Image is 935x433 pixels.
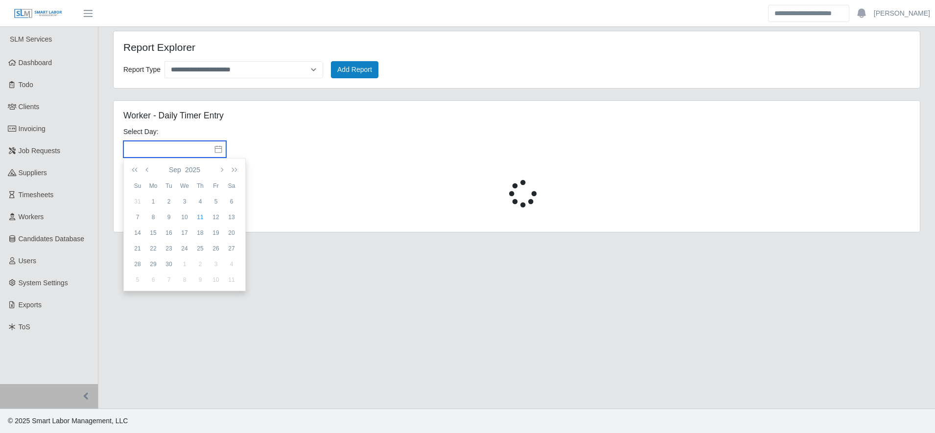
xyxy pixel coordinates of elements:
[208,256,224,272] td: 2025-10-03
[161,213,177,222] div: 9
[192,194,208,209] td: 2025-09-04
[130,241,145,256] td: 2025-09-21
[192,260,208,269] div: 2
[192,213,208,222] div: 11
[192,256,208,272] td: 2025-10-02
[224,228,239,237] div: 20
[192,209,208,225] td: 2025-09-11
[130,275,145,284] div: 5
[145,225,161,241] td: 2025-09-15
[145,197,161,206] div: 1
[177,194,192,209] td: 2025-09-03
[224,178,239,194] th: Sa
[224,241,239,256] td: 2025-09-27
[145,228,161,237] div: 15
[224,272,239,288] td: 2025-10-11
[123,127,159,137] label: Select Day:
[145,178,161,194] th: Mo
[177,213,192,222] div: 10
[130,225,145,241] td: 2025-09-14
[19,103,40,111] span: Clients
[130,228,145,237] div: 14
[123,63,161,76] label: Report Type
[224,209,239,225] td: 2025-09-13
[208,260,224,269] div: 3
[145,194,161,209] td: 2025-09-01
[161,256,177,272] td: 2025-09-30
[183,161,202,178] button: 2025
[161,275,177,284] div: 7
[145,241,161,256] td: 2025-09-22
[8,417,128,425] span: © 2025 Smart Labor Management, LLC
[224,225,239,241] td: 2025-09-20
[145,256,161,272] td: 2025-09-29
[192,272,208,288] td: 2025-10-09
[177,209,192,225] td: 2025-09-10
[161,225,177,241] td: 2025-09-16
[208,213,224,222] div: 12
[145,272,161,288] td: 2025-10-06
[177,197,192,206] div: 3
[145,213,161,222] div: 8
[123,41,443,53] h4: Report Explorer
[331,61,378,78] button: Add Report
[192,225,208,241] td: 2025-09-18
[19,169,47,177] span: Suppliers
[167,161,183,178] button: Sep
[161,178,177,194] th: Tu
[768,5,849,22] input: Search
[224,275,239,284] div: 11
[177,272,192,288] td: 2025-10-08
[130,213,145,222] div: 7
[161,228,177,237] div: 16
[208,241,224,256] td: 2025-09-26
[19,257,37,265] span: Users
[874,8,930,19] a: [PERSON_NAME]
[145,244,161,253] div: 22
[208,178,224,194] th: Fr
[19,323,30,331] span: ToS
[192,197,208,206] div: 4
[177,275,192,284] div: 8
[19,301,42,309] span: Exports
[19,191,54,199] span: Timesheets
[161,272,177,288] td: 2025-10-07
[19,279,68,287] span: System Settings
[145,209,161,225] td: 2025-09-08
[224,194,239,209] td: 2025-09-06
[161,241,177,256] td: 2025-09-23
[224,244,239,253] div: 27
[192,244,208,253] div: 25
[19,81,33,89] span: Todo
[224,256,239,272] td: 2025-10-04
[161,209,177,225] td: 2025-09-09
[192,241,208,256] td: 2025-09-25
[177,228,192,237] div: 17
[19,125,46,133] span: Invoicing
[130,197,145,206] div: 31
[208,209,224,225] td: 2025-09-12
[192,275,208,284] div: 9
[145,275,161,284] div: 6
[177,260,192,269] div: 1
[19,235,85,243] span: Candidates Database
[224,260,239,269] div: 4
[177,241,192,256] td: 2025-09-24
[130,209,145,225] td: 2025-09-07
[224,197,239,206] div: 6
[208,272,224,288] td: 2025-10-10
[192,228,208,237] div: 18
[130,256,145,272] td: 2025-09-28
[130,194,145,209] td: 2025-08-31
[208,244,224,253] div: 26
[192,178,208,194] th: Th
[208,228,224,237] div: 19
[177,225,192,241] td: 2025-09-17
[130,178,145,194] th: Su
[177,256,192,272] td: 2025-10-01
[130,244,145,253] div: 21
[130,260,145,269] div: 28
[177,178,192,194] th: We
[130,272,145,288] td: 2025-10-05
[161,194,177,209] td: 2025-09-02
